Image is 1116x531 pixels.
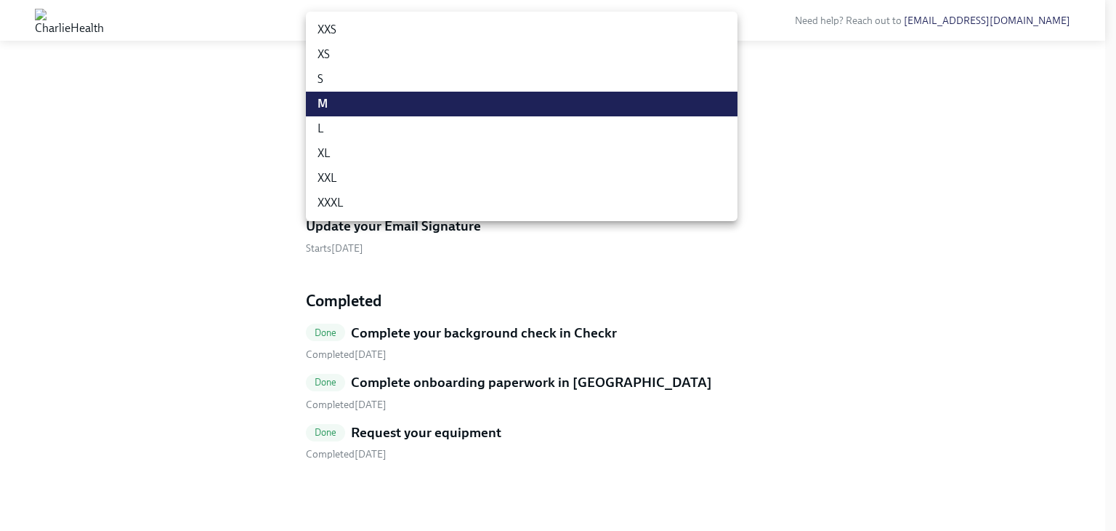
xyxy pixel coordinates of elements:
li: S [306,67,737,92]
li: L [306,116,737,141]
li: XXS [306,17,737,42]
li: XXL [306,166,737,191]
li: XXXL [306,191,737,215]
li: M [306,92,737,116]
li: XS [306,42,737,67]
li: XL [306,141,737,166]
